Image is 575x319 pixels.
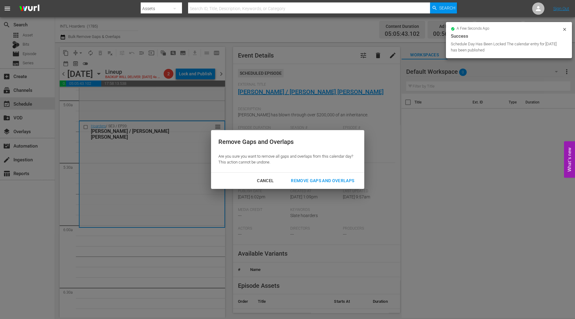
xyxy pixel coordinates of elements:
[4,5,11,12] span: menu
[252,177,279,185] div: Cancel
[439,2,455,13] span: Search
[286,177,359,185] div: Remove Gaps and Overlaps
[564,141,575,178] button: Open Feedback Widget
[250,175,281,186] button: Cancel
[457,26,489,31] span: a few seconds ago
[451,41,561,53] div: Schedule Day Has Been Locked The calendar entry for [DATE] has been published
[553,6,569,11] a: Sign Out
[218,159,353,165] p: This action cannot be undone.
[284,175,362,186] button: Remove Gaps and Overlaps
[218,137,353,146] div: Remove Gaps and Overlaps
[218,154,353,159] p: Are you sure you want to remove all gaps and overlaps from this calendar day?
[15,2,44,16] img: ans4CAIJ8jUAAAAAAAAAAAAAAAAAAAAAAAAgQb4GAAAAAAAAAAAAAAAAAAAAAAAAJMjXAAAAAAAAAAAAAAAAAAAAAAAAgAT5G...
[451,32,567,40] div: Success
